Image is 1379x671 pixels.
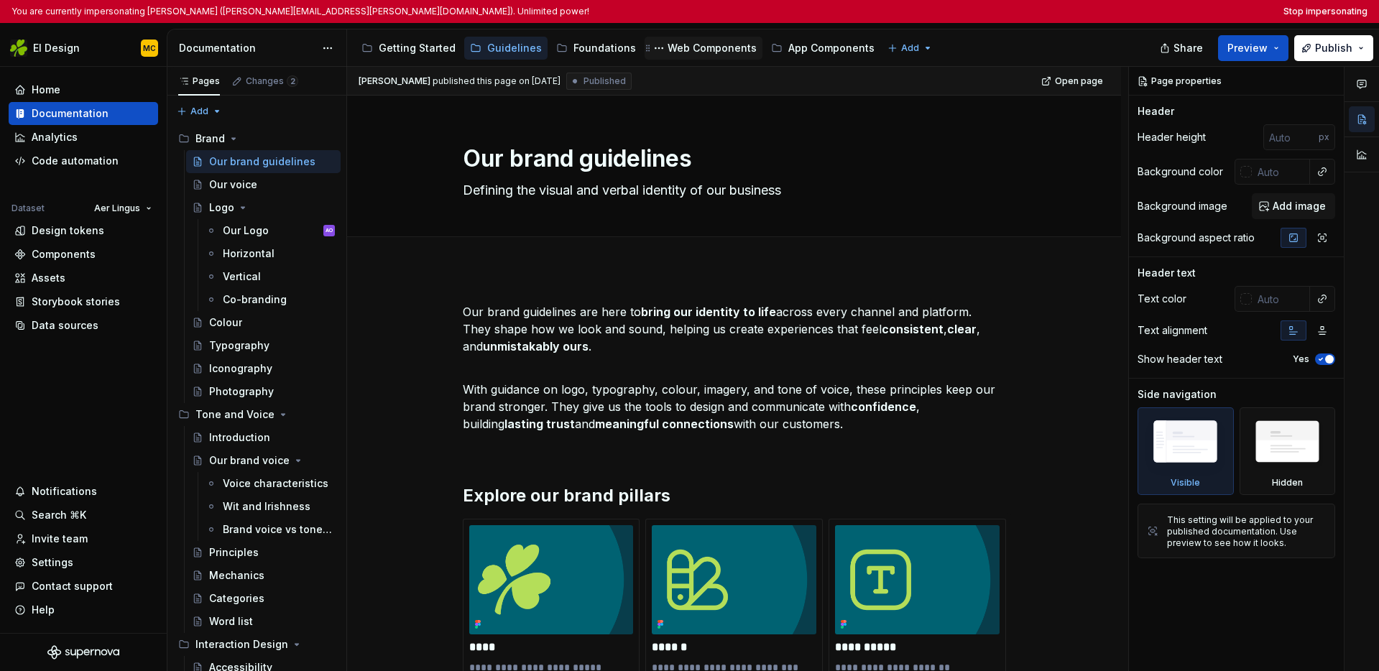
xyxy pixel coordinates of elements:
[1263,124,1319,150] input: Auto
[200,495,341,518] a: Wit and Irishness
[209,315,242,330] div: Colour
[209,154,315,169] div: Our brand guidelines
[1252,286,1310,312] input: Auto
[1138,104,1174,119] div: Header
[1138,292,1186,306] div: Text color
[32,579,113,593] div: Contact support
[200,265,341,288] a: Vertical
[1138,352,1222,366] div: Show header text
[186,610,341,633] a: Word list
[1138,165,1223,179] div: Background color
[463,364,1006,432] p: With guidance on logo, typography, colour, imagery, and tone of voice, these principles keep our ...
[1138,231,1255,245] div: Background aspect ratio
[1138,266,1196,280] div: Header text
[32,247,96,262] div: Components
[550,37,642,60] a: Foundations
[595,417,734,431] strong: meaningful connections
[186,311,341,334] a: Colour
[1153,35,1212,61] button: Share
[200,288,341,311] a: Co-branding
[32,484,97,499] div: Notifications
[9,480,158,503] button: Notifications
[3,32,164,63] button: EI DesignMC
[47,645,119,660] a: Supernova Logo
[32,83,60,97] div: Home
[200,219,341,242] a: Our LogoAO
[1227,41,1268,55] span: Preview
[172,633,341,656] div: Interaction Design
[1319,131,1329,143] p: px
[487,41,542,55] div: Guidelines
[464,37,548,60] a: Guidelines
[947,322,977,336] strong: clear
[9,551,158,574] a: Settings
[1218,35,1288,61] button: Preview
[94,203,140,214] span: Aer Lingus
[1315,41,1352,55] span: Publish
[209,568,264,583] div: Mechanics
[573,41,636,55] div: Foundations
[1055,75,1103,87] span: Open page
[200,518,341,541] a: Brand voice vs tone and voice
[463,484,1006,507] h2: Explore our brand pillars
[200,472,341,495] a: Voice characteristics
[32,532,88,546] div: Invite team
[32,271,65,285] div: Assets
[179,41,315,55] div: Documentation
[765,37,880,60] a: App Components
[32,106,109,121] div: Documentation
[9,314,158,337] a: Data sources
[209,453,290,468] div: Our brand voice
[143,42,156,54] div: MC
[32,223,104,238] div: Design tokens
[287,75,298,87] span: 2
[223,269,261,284] div: Vertical
[641,305,776,319] strong: bring our identity to life
[223,246,275,261] div: Horizontal
[9,527,158,550] a: Invite team
[186,173,341,196] a: Our voice
[1037,71,1110,91] a: Open page
[223,522,332,537] div: Brand voice vs tone and voice
[32,154,119,168] div: Code automation
[186,587,341,610] a: Categories
[195,637,288,652] div: Interaction Design
[433,75,561,87] div: published this page on [DATE]
[379,41,456,55] div: Getting Started
[645,37,762,60] a: Web Components
[186,150,341,173] a: Our brand guidelines
[88,198,158,218] button: Aer Lingus
[788,41,875,55] div: App Components
[209,177,257,192] div: Our voice
[209,614,253,629] div: Word list
[1138,323,1207,338] div: Text alignment
[9,78,158,101] a: Home
[10,40,27,57] img: 56b5df98-d96d-4d7e-807c-0afdf3bdaefa.png
[1173,41,1203,55] span: Share
[483,339,589,353] strong: unmistakably ours
[460,179,1003,202] textarea: Defining the visual and verbal identity of our business
[223,476,328,491] div: Voice characteristics
[1272,477,1303,489] div: Hidden
[460,142,1003,176] textarea: Our brand guidelines
[1138,407,1234,495] div: Visible
[1273,199,1326,213] span: Add image
[1293,353,1309,365] label: Yes
[469,525,634,634] img: b74fbe51-5bca-4932-be57-39755237f62d.png
[32,295,120,309] div: Storybook stories
[186,380,341,403] a: Photography
[209,384,274,399] div: Photography
[882,322,944,336] strong: consistent
[186,357,341,380] a: Iconography
[1167,514,1326,549] div: This setting will be applied to your published documentation. Use preview to see how it looks.
[1240,407,1336,495] div: Hidden
[9,243,158,266] a: Components
[9,598,158,621] button: Help
[209,200,234,215] div: Logo
[32,555,73,570] div: Settings
[1252,159,1310,185] input: Auto
[209,545,259,560] div: Principles
[504,417,575,431] strong: lasting trust
[9,102,158,125] a: Documentation
[223,292,287,307] div: Co-branding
